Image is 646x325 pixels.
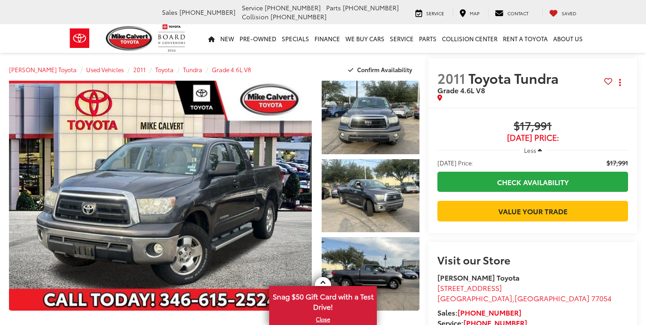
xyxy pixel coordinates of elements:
a: Rent a Toyota [500,24,550,53]
img: 2011 Toyota Tundra Grade 4.6L V8 [321,236,421,311]
a: [PHONE_NUMBER] [458,307,521,317]
button: Less [519,142,546,158]
a: Used Vehicles [86,65,124,74]
img: Mike Calvert Toyota [106,26,153,51]
img: 2011 Toyota Tundra Grade 4.6L V8 [321,158,421,233]
span: Service [426,10,444,17]
a: Contact [488,8,535,17]
span: [GEOGRAPHIC_DATA] [515,293,589,303]
a: Expand Photo 1 [322,81,419,154]
img: 2011 Toyota Tundra Grade 4.6L V8 [6,80,314,311]
a: Expand Photo 2 [322,159,419,233]
span: [STREET_ADDRESS] [437,282,502,293]
a: Specials [279,24,312,53]
a: 2011 [133,65,146,74]
a: Service [387,24,416,53]
h2: Visit our Store [437,254,628,265]
span: dropdown dots [619,79,621,86]
span: Confirm Availability [357,65,412,74]
a: New [218,24,237,53]
span: Toyota Tundra [468,68,562,87]
span: 77054 [591,293,611,303]
a: Collision Center [439,24,500,53]
span: Collision [242,12,269,21]
strong: Sales: [437,307,521,317]
span: Contact [507,10,528,17]
span: Snag $50 Gift Card with a Test Drive! [270,287,376,314]
button: Confirm Availability [343,62,420,78]
span: [GEOGRAPHIC_DATA] [437,293,512,303]
a: Check Availability [437,172,628,192]
span: [DATE] Price: [437,133,628,142]
a: My Saved Vehicles [542,8,583,17]
a: Toyota [155,65,174,74]
a: Map [453,8,486,17]
span: Saved [562,10,576,17]
a: [STREET_ADDRESS] [GEOGRAPHIC_DATA],[GEOGRAPHIC_DATA] 77054 [437,282,611,303]
img: 2011 Toyota Tundra Grade 4.6L V8 [321,80,421,155]
a: Pre-Owned [237,24,279,53]
span: $17,991 [607,158,628,167]
span: Parts [326,3,341,12]
button: Actions [612,74,628,90]
span: , [437,293,611,303]
a: Finance [312,24,343,53]
span: [PHONE_NUMBER] [343,3,399,12]
a: Service [409,8,451,17]
span: Service [242,3,263,12]
img: Toyota [63,24,96,53]
span: [DATE] Price: [437,158,473,167]
strong: [PERSON_NAME] Toyota [437,272,519,282]
span: Grade 4.6L V8 [437,85,485,95]
span: Map [470,10,480,17]
span: [PHONE_NUMBER] [179,8,236,17]
a: Value Your Trade [437,201,628,221]
span: 2011 [437,68,465,87]
span: Sales [162,8,178,17]
a: [PERSON_NAME] Toyota [9,65,77,74]
span: [PHONE_NUMBER] [265,3,321,12]
a: Parts [416,24,439,53]
a: Expand Photo 3 [322,237,419,311]
a: Grade 4.6L V8 [212,65,251,74]
span: $17,991 [437,120,628,133]
a: WE BUY CARS [343,24,387,53]
a: About Us [550,24,585,53]
a: Tundra [183,65,202,74]
a: Home [205,24,218,53]
span: [PHONE_NUMBER] [271,12,327,21]
span: Less [524,146,536,154]
a: Expand Photo 0 [9,81,312,311]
